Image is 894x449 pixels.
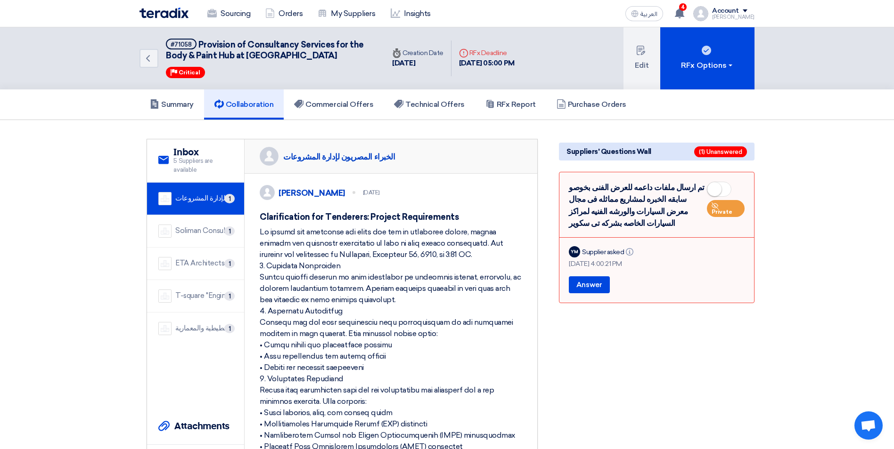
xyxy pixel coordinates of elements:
[158,257,172,270] img: company-name
[459,48,515,58] div: RFx Deadline
[569,259,745,269] div: [DATE] 4:00:21 PM
[175,290,233,301] div: T-square ''Engineering and Consultation Services''
[158,224,172,238] img: company-name
[173,147,233,158] h2: Inbox
[224,226,235,236] span: 1
[392,58,443,69] div: [DATE]
[681,60,734,71] div: RFx Options
[693,6,708,21] img: profile_test.png
[179,69,200,76] span: Critical
[171,41,192,48] div: #71058
[557,100,626,109] h5: Purchase Orders
[854,411,883,440] div: Open chat
[383,3,438,24] a: Insights
[224,194,235,203] span: 1
[660,27,755,89] button: RFx Options
[310,3,383,24] a: My Suppliers
[224,324,235,333] span: 1
[694,146,747,157] span: (1) Unanswered
[394,100,464,109] h5: Technical Offers
[158,289,172,303] img: company-name
[712,15,755,20] div: [PERSON_NAME]
[260,211,522,223] h5: Clarification for Tenderers: Project Requirements
[712,208,732,215] span: Private
[139,8,189,18] img: Teradix logo
[175,258,224,269] div: ETA Architects
[224,291,235,301] span: 1
[139,89,204,120] a: Summary
[640,11,657,17] span: العربية
[712,7,739,15] div: Account
[158,322,172,335] img: company-name
[284,89,384,120] a: Commercial Offers
[384,89,475,120] a: Technical Offers
[546,89,637,120] a: Purchase Orders
[174,421,230,432] h2: Attachments
[258,3,310,24] a: Orders
[679,3,687,11] span: 4
[204,89,284,120] a: Collaboration
[459,58,515,69] div: [DATE] 05:00 PM
[260,185,275,200] img: profile_test.png
[625,6,663,21] button: العربية
[569,276,610,293] button: Answer
[175,193,233,204] div: الخبراء المصريون لإدارة المشروعات
[158,192,172,205] img: company-name
[392,48,443,58] div: Creation Date
[623,27,660,89] button: Edit
[475,89,546,120] a: RFx Report
[166,40,364,61] span: Provision of Consultancy Services for the Body & Paint Hub at [GEOGRAPHIC_DATA]
[363,188,380,197] div: [DATE]
[294,100,373,109] h5: Commercial Offers
[569,246,580,257] div: YM
[214,100,274,109] h5: Collaboration
[150,100,194,109] h5: Summary
[582,247,635,257] div: Supplier asked
[279,188,345,198] div: [PERSON_NAME]
[224,259,235,268] span: 1
[173,156,233,175] span: 5 Suppliers are available
[166,39,373,62] h5: Provision of Consultancy Services for the Body & Paint Hub at Abu Rawash
[566,146,651,157] span: Suppliers' Questions Wall
[200,3,258,24] a: Sourcing
[569,182,745,230] div: تم ارسال ملفات داعمه للعرض الفنى بخوصو سابقه الخبره لمشاريع مماثله فى مجال معرض السيارات والورشه ...
[175,323,233,334] div: شركة مركز الدراسات التخطيطية والمعمارية
[175,225,228,236] div: Soliman Consult
[283,152,395,162] div: الخبراء المصريون لإدارة المشروعات
[485,100,536,109] h5: RFx Report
